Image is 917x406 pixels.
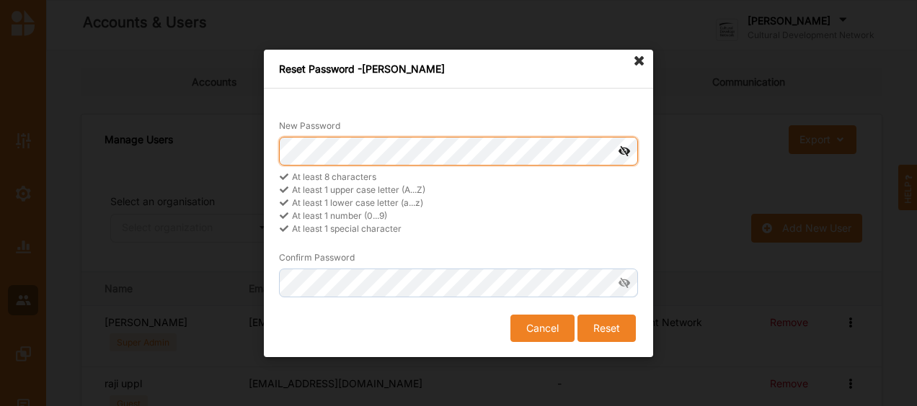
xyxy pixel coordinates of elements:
label: New Password [279,120,340,132]
button: Cancel [510,314,575,341]
div: At least 1 special character [279,222,638,235]
div: At least 8 characters [279,171,638,184]
button: Reset [577,314,636,341]
label: Confirm Password [279,252,355,263]
div: Reset Password - [PERSON_NAME] [264,50,653,89]
div: At least 1 number (0...9) [279,209,638,222]
div: At least 1 lower case letter (a...z) [279,197,638,209]
div: At least 1 upper case letter (A...Z) [279,184,638,197]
